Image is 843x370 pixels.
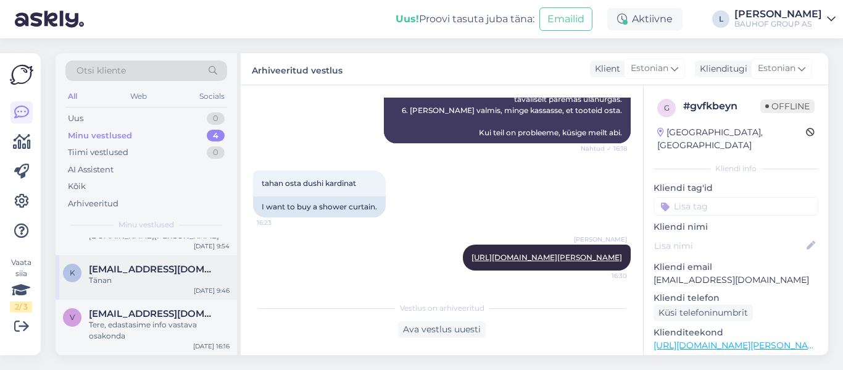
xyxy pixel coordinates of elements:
div: [GEOGRAPHIC_DATA], [GEOGRAPHIC_DATA] [657,126,806,152]
p: Kliendi telefon [654,292,818,305]
div: All [65,88,80,104]
p: [EMAIL_ADDRESS][DOMAIN_NAME] [654,274,818,287]
a: [URL][DOMAIN_NAME][PERSON_NAME] [471,253,622,262]
div: 4 [207,130,225,142]
span: g [664,103,670,112]
span: Otsi kliente [77,64,126,77]
p: Klienditeekond [654,326,818,339]
p: Kliendi nimi [654,221,818,233]
div: Web [128,88,149,104]
div: Kliendi info [654,163,818,174]
div: [DATE] 9:46 [194,286,230,295]
button: Emailid [539,7,592,31]
span: [PERSON_NAME] [574,235,627,244]
div: I want to buy a shower curtain. [253,196,386,217]
input: Lisa tag [654,197,818,216]
div: Klienditugi [695,62,747,75]
span: tahan osta dushi kardinat [262,179,356,188]
input: Lisa nimi [654,239,804,253]
div: 2 / 3 [10,301,32,313]
div: BAUHOF GROUP AS [734,19,822,29]
div: Klient [590,62,620,75]
div: Arhiveeritud [68,198,118,210]
p: Kliendi email [654,261,818,274]
span: Minu vestlused [118,219,174,230]
div: Ava vestlus uuesti [398,321,486,338]
div: Kõik [68,180,86,193]
div: AI Assistent [68,164,114,176]
span: kirstit@gmail.com [89,264,217,275]
div: Tere, edastasime info vastava osakonda [89,319,230,342]
span: 16:30 [581,271,627,280]
div: Aktiivne [607,8,683,30]
div: Vaata siia [10,257,32,313]
div: # gvfkbeyn [683,99,760,114]
label: Arhiveeritud vestlus [252,61,343,77]
span: 16:23 [257,218,303,227]
div: L [712,11,729,28]
a: [URL][DOMAIN_NAME][PERSON_NAME] [654,340,824,351]
div: Tänan [89,275,230,286]
p: Kliendi tag'id [654,182,818,195]
div: Uus [68,112,83,125]
div: Tiimi vestlused [68,146,128,159]
div: Proovi tasuta juba täna: [396,12,534,27]
div: 0 [207,112,225,125]
div: Küsi telefoninumbrit [654,305,753,321]
span: v [70,313,75,322]
div: [DATE] 16:16 [193,342,230,351]
span: Estonian [631,62,668,75]
a: [PERSON_NAME]BAUHOF GROUP AS [734,9,836,29]
span: Nähtud ✓ 16:18 [581,144,627,153]
span: Vestlus on arhiveeritud [400,303,484,314]
span: k [70,268,75,277]
span: valdoherzmann@hotmail.com [89,308,217,319]
div: Socials [197,88,227,104]
span: Offline [760,99,815,113]
div: [DATE] 9:54 [194,242,230,251]
div: Minu vestlused [68,130,132,142]
span: Estonian [758,62,795,75]
b: Uus! [396,13,419,25]
div: [PERSON_NAME] [734,9,822,19]
div: 0 [207,146,225,159]
img: Askly Logo [10,63,33,86]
